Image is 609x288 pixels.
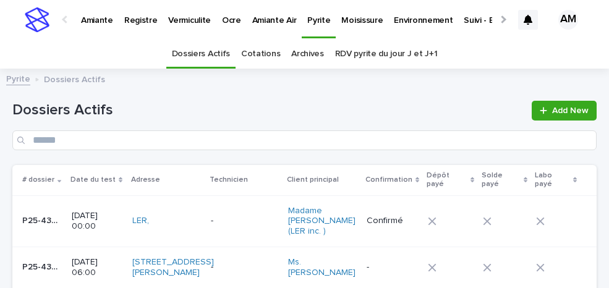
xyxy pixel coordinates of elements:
[44,72,105,85] p: Dossiers Actifs
[25,7,49,32] img: stacker-logo-s-only.png
[287,173,339,187] p: Client principal
[12,247,597,288] tr: P25-4386P25-4386 [DATE] 06:00[STREET_ADDRESS][PERSON_NAME] -Ms. [PERSON_NAME] -
[365,173,412,187] p: Confirmation
[72,211,122,232] p: [DATE] 00:00
[12,195,597,247] tr: P25-4387P25-4387 [DATE] 00:00LER, -Madame [PERSON_NAME] (LER inc. ) Confirmé
[132,216,149,226] a: LER,
[532,101,597,121] a: Add New
[12,130,597,150] input: Search
[22,213,64,226] p: P25-4387
[12,101,524,119] h1: Dossiers Actifs
[241,40,280,69] a: Cotations
[211,216,278,226] p: -
[6,71,30,85] a: Pyrite
[72,257,122,278] p: [DATE] 06:00
[367,262,418,273] p: -
[211,262,278,273] p: -
[367,216,418,226] p: Confirmé
[552,106,589,115] span: Add New
[70,173,116,187] p: Date du test
[288,257,357,278] a: Ms. [PERSON_NAME]
[427,169,467,192] p: Dépôt payé
[335,40,438,69] a: RDV pyrite du jour J et J+1
[482,169,521,192] p: Solde payé
[535,169,570,192] p: Labo payé
[132,257,214,278] a: [STREET_ADDRESS][PERSON_NAME]
[131,173,160,187] p: Adresse
[22,260,64,273] p: P25-4386
[291,40,324,69] a: Archives
[172,40,230,69] a: Dossiers Actifs
[288,206,357,237] a: Madame [PERSON_NAME] (LER inc. )
[558,10,578,30] div: AM
[22,173,54,187] p: # dossier
[210,173,248,187] p: Technicien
